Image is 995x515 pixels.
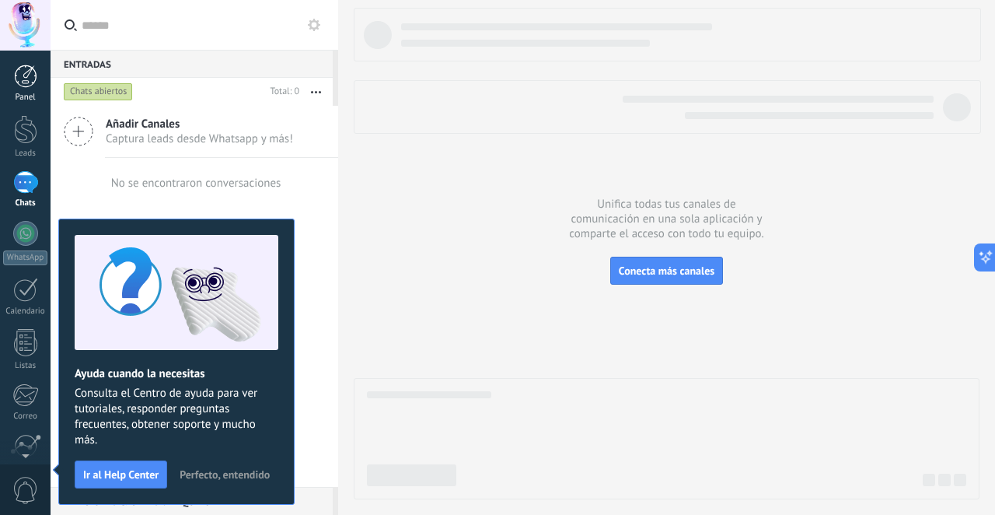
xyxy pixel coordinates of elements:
[75,386,278,448] span: Consulta el Centro de ayuda para ver tutoriales, responder preguntas frecuentes, obtener soporte ...
[51,50,333,78] div: Entradas
[3,198,48,208] div: Chats
[3,412,48,422] div: Correo
[83,469,159,480] span: Ir al Help Center
[3,93,48,103] div: Panel
[3,149,48,159] div: Leads
[3,250,47,265] div: WhatsApp
[299,78,333,106] button: Más
[610,257,723,285] button: Conecta más canales
[106,117,293,131] span: Añadir Canales
[180,469,270,480] span: Perfecto, entendido
[619,264,714,278] span: Conecta más canales
[264,84,299,100] div: Total: 0
[111,176,281,191] div: No se encontraron conversaciones
[75,366,278,381] h2: Ayuda cuando la necesitas
[106,131,293,146] span: Captura leads desde Whatsapp y más!
[75,461,167,489] button: Ir al Help Center
[173,463,277,486] button: Perfecto, entendido
[64,82,133,101] div: Chats abiertos
[3,307,48,317] div: Calendario
[3,361,48,371] div: Listas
